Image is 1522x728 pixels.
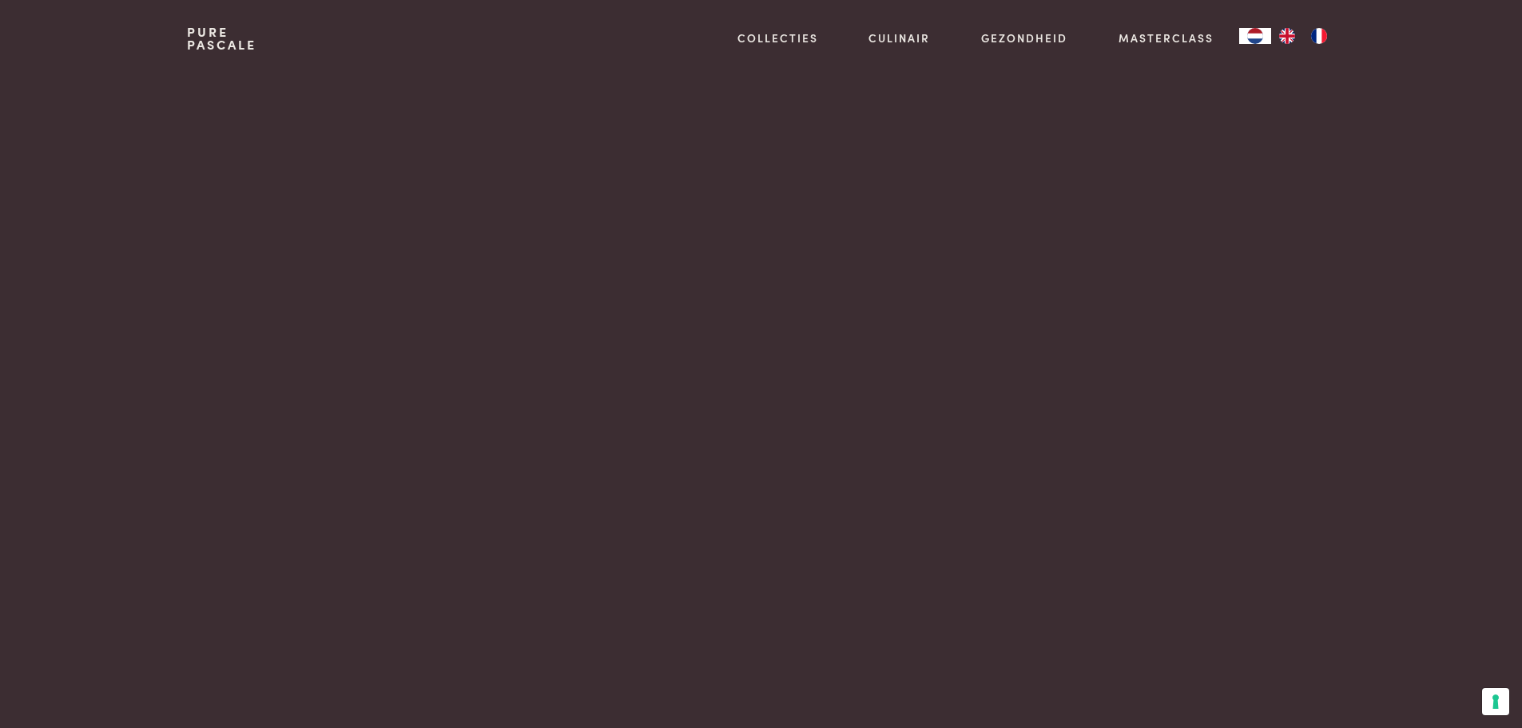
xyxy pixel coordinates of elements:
[1239,28,1271,44] div: Language
[1239,28,1335,44] aside: Language selected: Nederlands
[1119,30,1214,46] a: Masterclass
[981,30,1067,46] a: Gezondheid
[868,30,930,46] a: Culinair
[1271,28,1303,44] a: EN
[1239,28,1271,44] a: NL
[737,30,818,46] a: Collecties
[1271,28,1335,44] ul: Language list
[1482,688,1509,715] button: Uw voorkeuren voor toestemming voor trackingtechnologieën
[187,26,256,51] a: PurePascale
[1303,28,1335,44] a: FR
